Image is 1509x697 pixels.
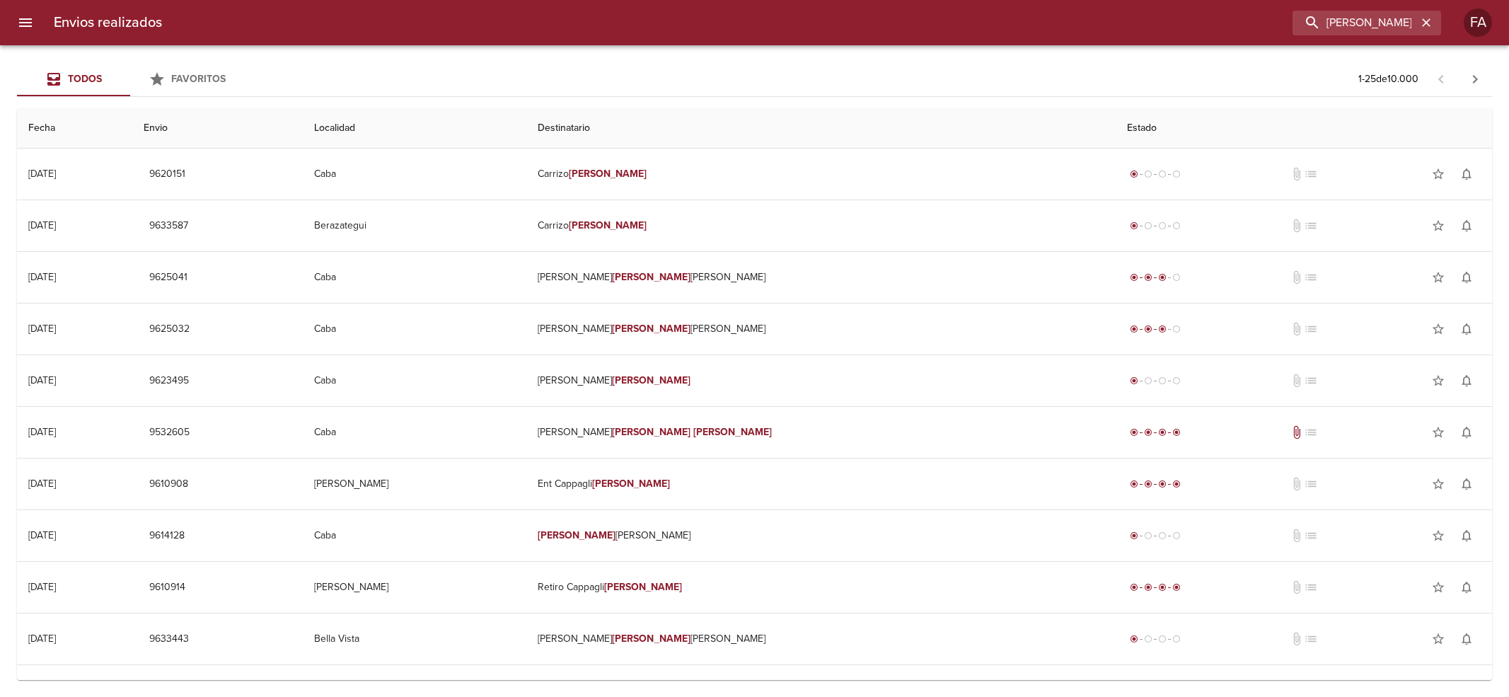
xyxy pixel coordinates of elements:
[526,108,1116,149] th: Destinatario
[1290,167,1304,181] span: No tiene documentos adjuntos
[1172,325,1181,333] span: radio_button_unchecked
[303,510,526,561] td: Caba
[149,527,185,545] span: 9614128
[526,510,1116,561] td: [PERSON_NAME]
[1144,480,1152,488] span: radio_button_checked
[28,633,56,645] div: [DATE]
[1304,219,1318,233] span: No tiene pedido asociado
[149,476,188,493] span: 9610908
[1424,418,1452,447] button: Agregar a favoritos
[1144,583,1152,592] span: radio_button_checked
[693,426,772,438] em: [PERSON_NAME]
[1459,529,1474,543] span: notifications_none
[149,424,190,442] span: 9532605
[526,355,1116,406] td: [PERSON_NAME]
[149,217,188,235] span: 9633587
[28,529,56,541] div: [DATE]
[1459,322,1474,336] span: notifications_none
[1127,322,1184,336] div: En viaje
[28,581,56,593] div: [DATE]
[1424,71,1458,86] span: Pagina anterior
[526,200,1116,251] td: Carrizo
[1431,374,1445,388] span: star_border
[612,271,690,283] em: [PERSON_NAME]
[612,426,690,438] em: [PERSON_NAME]
[1172,583,1181,592] span: radio_button_checked
[526,149,1116,200] td: Carrizo
[1172,531,1181,540] span: radio_button_unchecked
[1130,428,1138,437] span: radio_button_checked
[1459,580,1474,594] span: notifications_none
[1464,8,1492,37] div: FA
[144,575,191,601] button: 9610914
[1424,470,1452,498] button: Agregar a favoritos
[1424,625,1452,653] button: Agregar a favoritos
[1158,635,1167,643] span: radio_button_unchecked
[1172,273,1181,282] span: radio_button_unchecked
[1452,418,1481,447] button: Activar notificaciones
[538,529,616,541] em: [PERSON_NAME]
[149,579,185,597] span: 9610914
[1127,167,1184,181] div: Generado
[1424,315,1452,343] button: Agregar a favoritos
[1452,625,1481,653] button: Activar notificaciones
[1293,11,1417,35] input: buscar
[8,6,42,40] button: menu
[303,459,526,509] td: [PERSON_NAME]
[1116,108,1492,149] th: Estado
[1431,580,1445,594] span: star_border
[1158,221,1167,230] span: radio_button_unchecked
[1144,635,1152,643] span: radio_button_unchecked
[1127,219,1184,233] div: Generado
[1158,170,1167,178] span: radio_button_unchecked
[1358,72,1418,86] p: 1 - 25 de 10.000
[1290,580,1304,594] span: No tiene documentos adjuntos
[1452,212,1481,240] button: Activar notificaciones
[144,626,195,652] button: 9633443
[303,407,526,458] td: Caba
[1127,425,1184,439] div: Entregado
[28,219,56,231] div: [DATE]
[149,321,190,338] span: 9625032
[1431,322,1445,336] span: star_border
[1452,160,1481,188] button: Activar notificaciones
[1290,322,1304,336] span: No tiene documentos adjuntos
[1130,221,1138,230] span: radio_button_checked
[1431,219,1445,233] span: star_border
[1304,374,1318,388] span: No tiene pedido asociado
[149,372,189,390] span: 9623495
[1459,167,1474,181] span: notifications_none
[149,166,185,183] span: 9620151
[1424,367,1452,395] button: Agregar a favoritos
[1290,270,1304,284] span: No tiene documentos adjuntos
[1290,374,1304,388] span: No tiene documentos adjuntos
[612,374,690,386] em: [PERSON_NAME]
[1431,270,1445,284] span: star_border
[1290,529,1304,543] span: No tiene documentos adjuntos
[1304,167,1318,181] span: No tiene pedido asociado
[132,108,303,149] th: Envio
[1424,573,1452,601] button: Agregar a favoritos
[149,630,189,648] span: 9633443
[526,562,1116,613] td: Retiro Cappagli
[144,161,191,188] button: 9620151
[1304,270,1318,284] span: No tiene pedido asociado
[526,407,1116,458] td: [PERSON_NAME]
[1431,167,1445,181] span: star_border
[303,252,526,303] td: Caba
[1130,273,1138,282] span: radio_button_checked
[28,374,56,386] div: [DATE]
[303,562,526,613] td: [PERSON_NAME]
[1304,425,1318,439] span: No tiene pedido asociado
[144,523,190,549] button: 9614128
[303,149,526,200] td: Caba
[144,368,195,394] button: 9623495
[1144,376,1152,385] span: radio_button_unchecked
[612,633,690,645] em: [PERSON_NAME]
[1130,583,1138,592] span: radio_button_checked
[1127,632,1184,646] div: Generado
[144,316,195,342] button: 9625032
[1172,221,1181,230] span: radio_button_unchecked
[303,304,526,355] td: Caba
[144,420,195,446] button: 9532605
